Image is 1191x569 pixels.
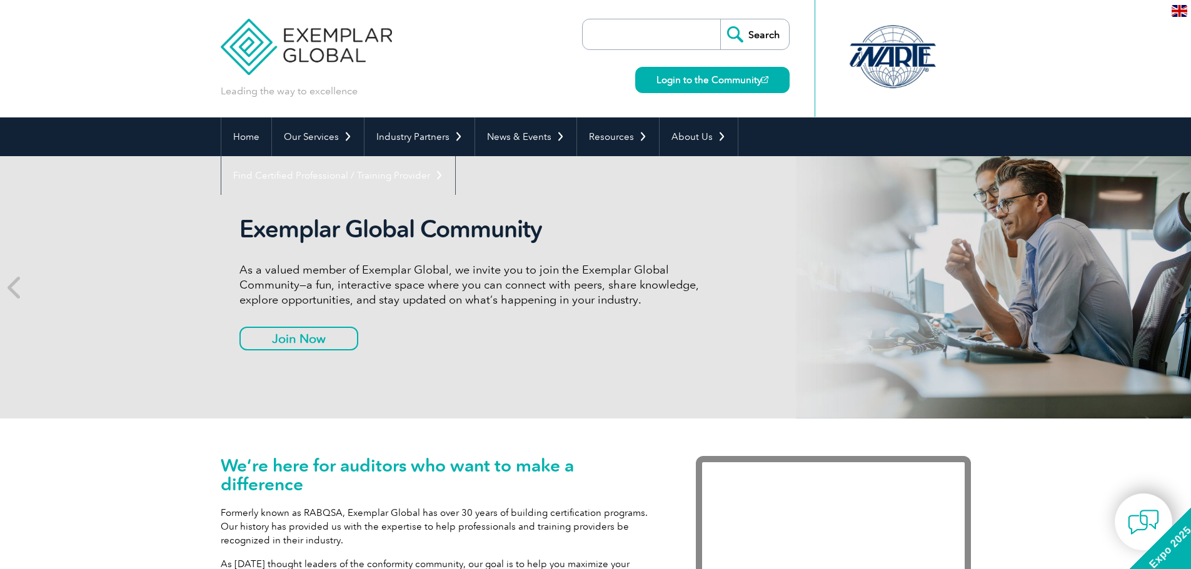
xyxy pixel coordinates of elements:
p: Formerly known as RABQSA, Exemplar Global has over 30 years of building certification programs. O... [221,506,658,547]
img: contact-chat.png [1128,507,1159,538]
a: Home [221,117,271,156]
a: Resources [577,117,659,156]
a: Find Certified Professional / Training Provider [221,156,455,195]
img: open_square.png [761,76,768,83]
h1: We’re here for auditors who want to make a difference [221,456,658,493]
h2: Exemplar Global Community [239,215,708,244]
img: en [1172,5,1187,17]
p: As a valued member of Exemplar Global, we invite you to join the Exemplar Global Community—a fun,... [239,262,708,307]
a: News & Events [475,117,576,156]
a: Login to the Community [635,67,790,93]
a: Our Services [272,117,364,156]
a: Industry Partners [364,117,475,156]
a: About Us [660,117,738,156]
input: Search [720,19,789,49]
p: Leading the way to excellence [221,84,358,98]
a: Join Now [239,327,358,350]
